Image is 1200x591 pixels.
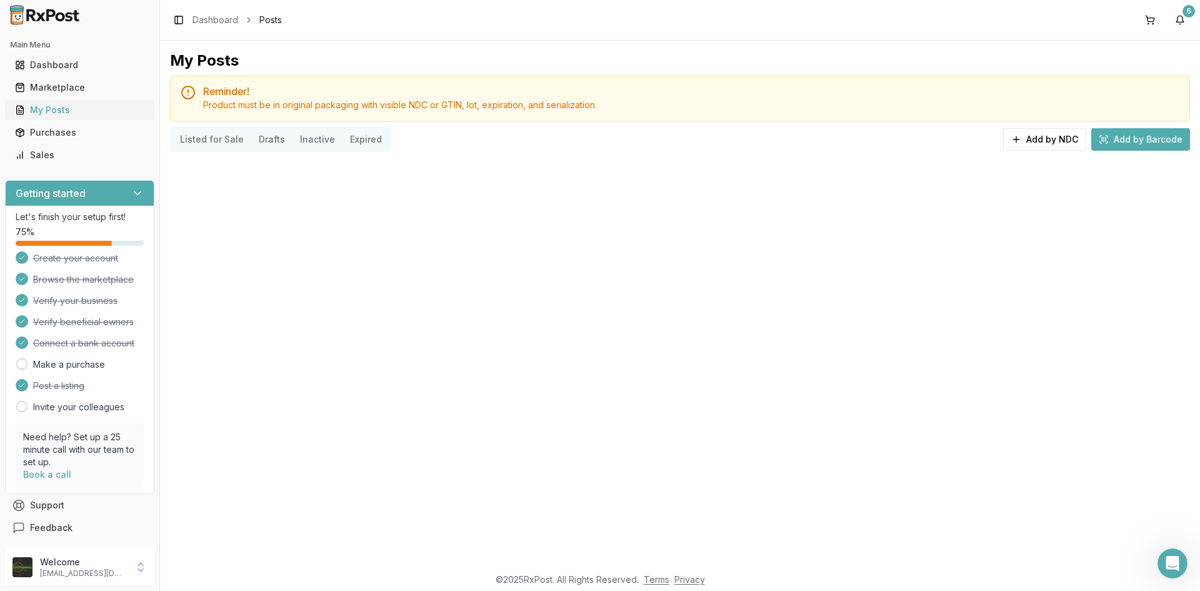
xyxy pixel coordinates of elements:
[10,76,149,99] a: Marketplace
[33,358,105,371] a: Make a purchase
[1170,10,1190,30] button: 6
[342,129,389,149] button: Expired
[1091,128,1190,151] button: Add by Barcode
[5,123,154,143] button: Purchases
[23,469,71,480] a: Book a call
[10,121,149,144] a: Purchases
[1003,128,1086,151] button: Add by NDC
[16,211,144,223] p: Let's finish your setup first!
[5,100,154,120] button: My Posts
[644,574,669,585] a: Terms
[15,149,144,161] div: Sales
[251,129,292,149] button: Drafts
[10,40,149,50] h2: Main Menu
[10,99,149,121] a: My Posts
[33,252,118,265] span: Create your account
[203,99,1179,111] div: Product must be in original packaging with visible NDC or GTIN, lot, expiration, and serialization.
[172,129,251,149] button: Listed for Sale
[259,14,282,26] span: Posts
[15,126,144,139] div: Purchases
[170,51,239,71] div: My Posts
[1157,548,1187,578] iframe: Intercom live chat
[30,522,72,534] span: Feedback
[23,431,136,468] p: Need help? Set up a 25 minute call with our team to set up.
[10,144,149,166] a: Sales
[5,517,154,539] button: Feedback
[5,145,154,165] button: Sales
[16,226,34,238] span: 75 %
[33,295,117,307] span: Verify your business
[674,574,705,585] a: Privacy
[5,494,154,517] button: Support
[15,81,144,94] div: Marketplace
[33,273,134,286] span: Browse the marketplace
[192,14,238,26] a: Dashboard
[5,78,154,98] button: Marketplace
[33,337,134,350] span: Connect a bank account
[40,556,127,568] p: Welcome
[15,104,144,116] div: My Posts
[5,5,85,25] img: RxPost Logo
[10,54,149,76] a: Dashboard
[12,557,32,577] img: User avatar
[40,568,127,578] p: [EMAIL_ADDRESS][DOMAIN_NAME]
[192,14,282,26] nav: breadcrumb
[5,55,154,75] button: Dashboard
[292,129,342,149] button: Inactive
[15,59,144,71] div: Dashboard
[33,380,84,392] span: Post a listing
[33,316,134,328] span: Verify beneficial owners
[203,86,1179,96] h5: Reminder!
[16,186,86,201] h3: Getting started
[33,401,124,413] a: Invite your colleagues
[1182,5,1195,18] div: 6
